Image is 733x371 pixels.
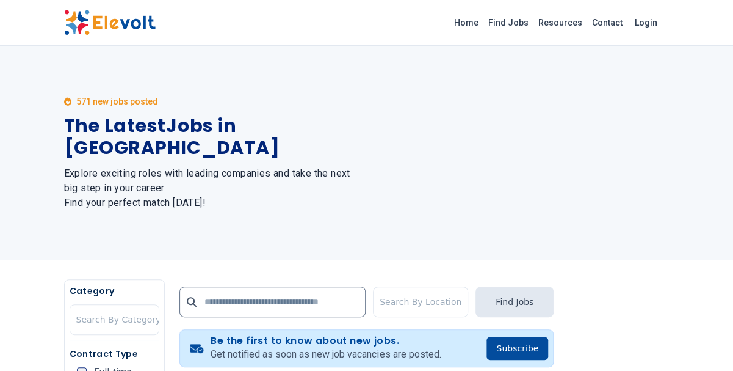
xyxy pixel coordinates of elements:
img: Elevolt [64,10,156,35]
a: Resources [533,13,587,32]
a: Contact [587,13,627,32]
a: Find Jobs [483,13,533,32]
button: Find Jobs [475,287,554,317]
button: Subscribe [486,337,548,360]
h1: The Latest Jobs in [GEOGRAPHIC_DATA] [64,115,352,159]
a: Login [627,10,665,35]
p: 571 new jobs posted [76,95,158,108]
h5: Contract Type [70,348,159,360]
h2: Explore exciting roles with leading companies and take the next big step in your career. Find you... [64,166,352,210]
a: Home [449,13,483,32]
p: Get notified as soon as new job vacancies are posted. [211,347,441,362]
iframe: Chat Widget [672,312,733,371]
h5: Category [70,285,159,297]
h4: Be the first to know about new jobs. [211,335,441,347]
